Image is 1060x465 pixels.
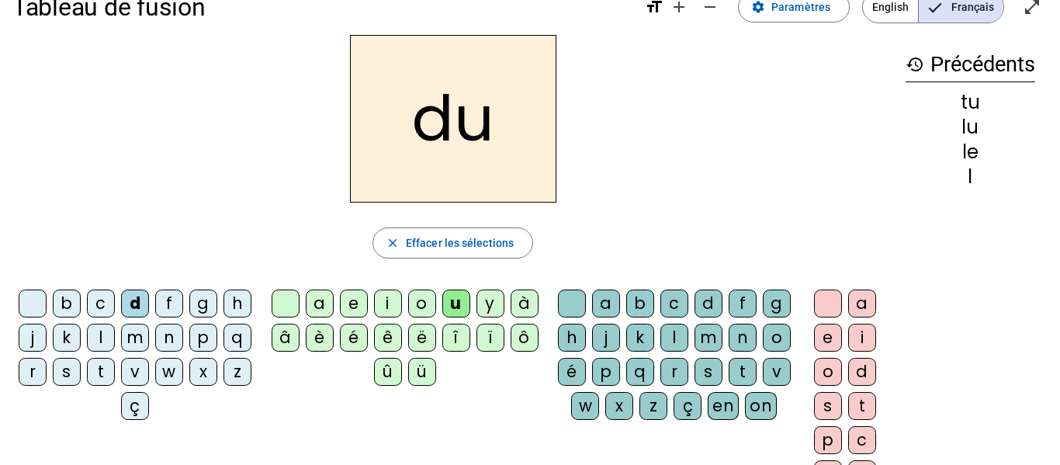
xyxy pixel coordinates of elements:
span: Effacer les sélections [406,234,514,252]
div: j [19,324,47,352]
div: a [592,290,620,318]
div: p [592,358,620,386]
div: w [571,392,599,420]
div: b [626,290,654,318]
div: s [814,392,842,420]
div: m [121,324,149,352]
div: d [848,358,876,386]
div: ô [511,324,539,352]
div: ê [374,324,402,352]
div: v [121,358,149,386]
div: i [848,324,876,352]
div: a [848,290,876,318]
div: tu [906,93,1035,112]
div: u [442,290,470,318]
div: p [189,324,217,352]
div: z [639,392,667,420]
div: en [708,392,739,420]
div: c [660,290,688,318]
div: c [87,290,115,318]
div: b [53,290,81,318]
div: â [272,324,300,352]
div: à [511,290,539,318]
mat-icon: close [386,236,400,250]
div: j [592,324,620,352]
div: on [745,392,777,420]
div: s [53,358,81,386]
div: k [626,324,654,352]
div: o [763,324,791,352]
div: d [121,290,149,318]
div: t [848,392,876,420]
div: q [626,358,654,386]
div: y [476,290,504,318]
div: é [340,324,368,352]
mat-icon: history [906,55,924,74]
div: x [189,358,217,386]
div: f [729,290,757,318]
div: ç [121,392,149,420]
button: Effacer les sélections [372,227,533,259]
div: h [223,290,251,318]
div: k [53,324,81,352]
div: i [374,290,402,318]
div: g [189,290,217,318]
div: g [763,290,791,318]
div: a [306,290,334,318]
div: e [814,324,842,352]
div: p [814,426,842,454]
div: l [906,168,1035,186]
div: r [19,358,47,386]
div: f [155,290,183,318]
div: n [155,324,183,352]
div: n [729,324,757,352]
div: c [848,426,876,454]
div: o [814,358,842,386]
div: l [660,324,688,352]
div: ç [674,392,701,420]
div: z [223,358,251,386]
div: û [374,358,402,386]
div: q [223,324,251,352]
div: r [660,358,688,386]
h2: du [350,35,556,203]
div: h [558,324,586,352]
div: ï [476,324,504,352]
div: m [695,324,722,352]
div: v [763,358,791,386]
div: ë [408,324,436,352]
div: è [306,324,334,352]
div: x [605,392,633,420]
div: î [442,324,470,352]
div: ü [408,358,436,386]
div: l [87,324,115,352]
div: le [906,143,1035,161]
div: o [408,290,436,318]
h3: Précédents [906,47,1035,82]
div: d [695,290,722,318]
div: t [729,358,757,386]
div: w [155,358,183,386]
div: t [87,358,115,386]
div: e [340,290,368,318]
div: s [695,358,722,386]
div: lu [906,118,1035,137]
div: é [558,358,586,386]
